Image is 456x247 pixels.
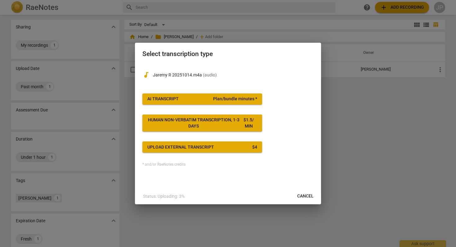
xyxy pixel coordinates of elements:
[143,193,185,200] p: Status: Uploading: 3%
[153,72,314,78] p: Jaremy R 20251014.m4a(audio)
[147,117,240,129] div: Human non-verbatim transcription, 1-3 days
[142,71,150,79] span: audiotrack
[240,117,257,129] div: $ 1.5 / min
[252,144,257,150] div: $ 4
[142,162,314,167] div: * and/or RaeNotes credits
[142,93,262,105] button: AI TranscriptPlan/bundle minutes *
[203,72,217,77] span: ( audio )
[213,96,257,102] span: Plan/bundle minutes *
[147,96,179,102] div: AI Transcript
[142,141,262,153] button: Upload external transcript$4
[297,193,314,199] span: Cancel
[142,115,262,132] button: Human non-verbatim transcription, 1-3 days$1.5/ min
[292,191,319,202] button: Cancel
[142,50,314,58] h2: Select transcription type
[147,144,214,150] div: Upload external transcript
